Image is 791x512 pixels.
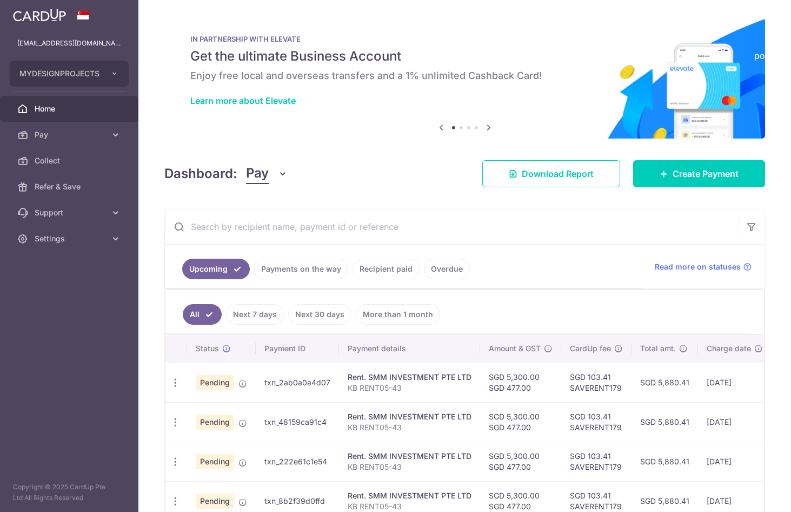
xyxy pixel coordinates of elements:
[164,17,765,139] img: Renovation banner
[182,259,250,279] a: Upcoming
[190,48,739,65] h5: Get the ultimate Business Account
[19,68,99,79] span: MYDESIGNPROJECTS
[17,38,121,49] p: [EMAIL_ADDRESS][DOMAIN_NAME]
[13,9,66,22] img: CardUp
[256,402,339,442] td: txn_48159ca91c4
[348,372,471,383] div: Rent. SMM INVESTMENT PTE LTD
[561,442,632,481] td: SGD 103.41 SAVERENT179
[698,442,772,481] td: [DATE]
[35,103,106,114] span: Home
[356,304,440,325] a: More than 1 month
[254,259,348,279] a: Payments on the way
[632,442,698,481] td: SGD 5,880.41
[482,160,620,187] a: Download Report
[707,343,751,354] span: Charge date
[570,343,611,354] span: CardUp fee
[256,363,339,402] td: txn_2ab0a0a4d07
[348,501,471,512] p: KB RENT05-43
[288,304,351,325] a: Next 30 days
[165,209,739,244] input: Search by recipient name, payment id or reference
[480,363,561,402] td: SGD 5,300.00 SGD 477.00
[196,494,234,509] span: Pending
[489,343,541,354] span: Amount & GST
[480,442,561,481] td: SGD 5,300.00 SGD 477.00
[348,462,471,472] p: KB RENT05-43
[164,164,237,183] h4: Dashboard:
[190,95,296,106] a: Learn more about Elevate
[632,402,698,442] td: SGD 5,880.41
[35,155,106,166] span: Collect
[190,35,739,43] p: IN PARTNERSHIP WITH ELEVATE
[561,402,632,442] td: SGD 103.41 SAVERENT179
[196,375,234,390] span: Pending
[480,402,561,442] td: SGD 5,300.00 SGD 477.00
[640,343,676,354] span: Total amt.
[561,363,632,402] td: SGD 103.41 SAVERENT179
[190,69,739,82] h6: Enjoy free local and overseas transfers and a 1% unlimited Cashback Card!
[35,129,106,140] span: Pay
[698,363,772,402] td: [DATE]
[632,363,698,402] td: SGD 5,880.41
[246,163,288,184] button: Pay
[655,261,741,272] span: Read more on statuses
[35,181,106,192] span: Refer & Save
[673,167,739,180] span: Create Payment
[35,233,106,244] span: Settings
[226,304,284,325] a: Next 7 days
[246,163,269,184] span: Pay
[698,402,772,442] td: [DATE]
[522,167,594,180] span: Download Report
[183,304,222,325] a: All
[424,259,470,279] a: Overdue
[348,383,471,393] p: KB RENT05-43
[35,207,106,218] span: Support
[348,490,471,501] div: Rent. SMM INVESTMENT PTE LTD
[10,61,129,87] button: MYDESIGNPROJECTS
[196,343,219,354] span: Status
[633,160,765,187] a: Create Payment
[722,480,780,507] iframe: Opens a widget where you can find more information
[348,411,471,422] div: Rent. SMM INVESTMENT PTE LTD
[339,334,480,363] th: Payment details
[348,451,471,462] div: Rent. SMM INVESTMENT PTE LTD
[353,259,420,279] a: Recipient paid
[256,442,339,481] td: txn_222e61c1e54
[348,422,471,433] p: KB RENT05-43
[256,334,339,363] th: Payment ID
[196,415,234,430] span: Pending
[655,261,752,272] a: Read more on statuses
[196,454,234,469] span: Pending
